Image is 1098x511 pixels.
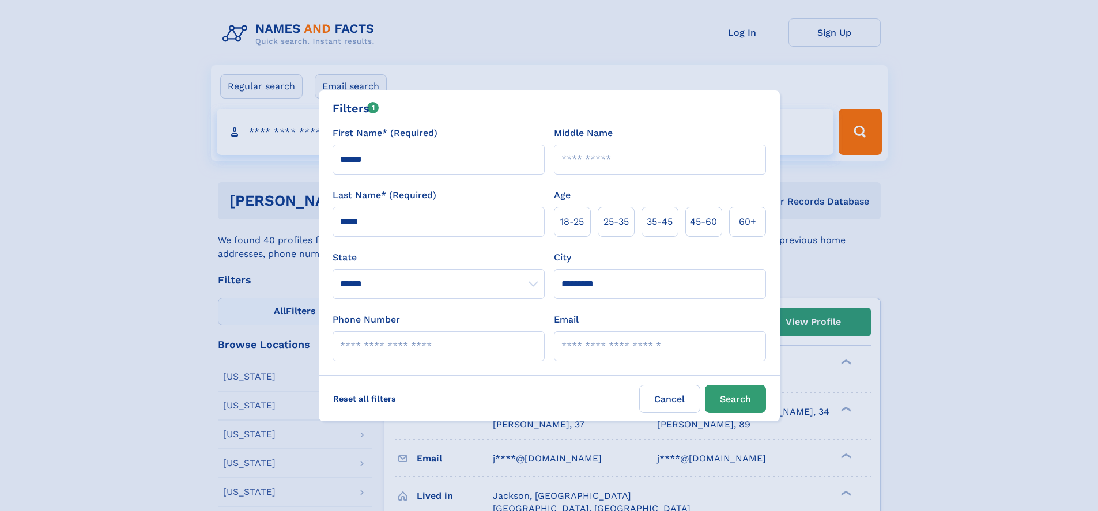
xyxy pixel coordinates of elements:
label: Age [554,188,571,202]
button: Search [705,385,766,413]
label: Reset all filters [326,385,403,412]
label: Cancel [639,385,700,413]
span: 18‑25 [560,215,584,229]
span: 35‑45 [647,215,673,229]
div: Filters [333,100,379,117]
span: 60+ [739,215,756,229]
span: 45‑60 [690,215,717,229]
label: First Name* (Required) [333,126,437,140]
label: State [333,251,545,264]
label: Email [554,313,579,327]
span: 25‑35 [603,215,629,229]
label: Last Name* (Required) [333,188,436,202]
label: City [554,251,571,264]
label: Phone Number [333,313,400,327]
label: Middle Name [554,126,613,140]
